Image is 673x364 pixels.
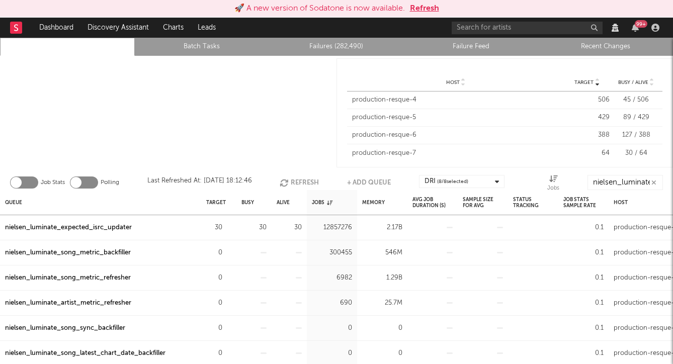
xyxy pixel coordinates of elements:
[362,247,402,259] div: 546M
[563,192,604,213] div: Job Stats Sample Rate
[347,175,391,190] button: + Add Queue
[563,247,604,259] div: 0.1
[5,297,131,309] a: nielsen_luminate_artist_metric_refresher
[241,222,267,234] div: 30
[206,297,222,309] div: 0
[410,3,439,15] button: Refresh
[275,41,398,53] a: Failures (282,490)
[6,41,129,53] a: Queue Stats
[618,79,648,85] span: Busy / Alive
[280,175,319,190] button: Refresh
[425,175,468,188] div: DRI
[574,79,594,85] span: Target
[206,322,222,334] div: 0
[564,95,610,105] div: 506
[5,222,132,234] a: nielsen_luminate_expected_isrc_updater
[234,3,405,15] div: 🚀 A new version of Sodatone is now available.
[147,175,252,190] div: Last Refreshed At: [DATE] 18:12:46
[412,192,453,213] div: Avg Job Duration (s)
[312,272,352,284] div: 6982
[206,272,222,284] div: 0
[635,20,647,28] div: 99 +
[446,79,460,85] span: Host
[312,222,352,234] div: 12857276
[312,247,352,259] div: 300455
[587,175,663,190] input: Search...
[352,130,559,140] div: production-resque-6
[140,41,264,53] a: Batch Tasks
[513,192,553,213] div: Status Tracking
[206,247,222,259] div: 0
[101,176,119,189] label: Polling
[362,322,402,334] div: 0
[563,272,604,284] div: 0.1
[5,272,131,284] a: nielsen_luminate_song_metric_refresher
[547,183,559,195] div: Jobs
[615,113,657,123] div: 89 / 429
[362,297,402,309] div: 25.7M
[206,347,222,359] div: 0
[615,95,657,105] div: 45 / 506
[563,297,604,309] div: 0.1
[563,222,604,234] div: 0.1
[362,272,402,284] div: 1.29B
[312,322,352,334] div: 0
[352,113,559,123] div: production-resque-5
[463,192,503,213] div: Sample Size For Avg
[615,148,657,158] div: 30 / 64
[544,41,667,53] a: Recent Changes
[312,347,352,359] div: 0
[5,322,125,334] a: nielsen_luminate_song_sync_backfiller
[362,192,385,213] div: Memory
[547,175,559,194] div: Jobs
[564,148,610,158] div: 64
[241,192,254,213] div: Busy
[191,18,223,38] a: Leads
[312,297,352,309] div: 690
[564,113,610,123] div: 429
[80,18,156,38] a: Discovery Assistant
[563,347,604,359] div: 0.1
[312,192,332,213] div: Jobs
[362,222,402,234] div: 2.17B
[206,192,226,213] div: Target
[614,192,628,213] div: Host
[352,95,559,105] div: production-resque-4
[5,347,165,359] a: nielsen_luminate_song_latest_chart_date_backfiller
[632,24,639,32] button: 99+
[32,18,80,38] a: Dashboard
[452,22,603,34] input: Search for artists
[437,175,468,188] span: ( 8 / 8 selected)
[615,130,657,140] div: 127 / 388
[564,130,610,140] div: 388
[41,176,65,189] label: Job Stats
[5,247,131,259] a: nielsen_luminate_song_metric_backfiller
[563,322,604,334] div: 0.1
[5,192,22,213] div: Queue
[277,192,290,213] div: Alive
[362,347,402,359] div: 0
[352,148,559,158] div: production-resque-7
[156,18,191,38] a: Charts
[206,222,222,234] div: 30
[409,41,533,53] a: Failure Feed
[277,222,302,234] div: 30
